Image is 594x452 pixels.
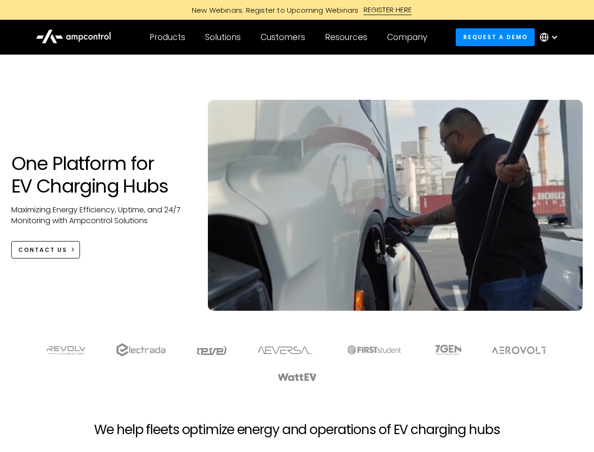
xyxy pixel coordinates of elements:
[150,32,185,42] div: Products
[116,343,166,356] img: electrada logo
[456,28,535,46] a: Request a demo
[491,347,547,354] img: Aerovolt Logo
[205,32,241,42] div: Solutions
[11,205,190,226] p: Maximizing Energy Efficiency, Uptime, and 24/7 Monitoring with Ampcontrol Solutions
[11,241,80,258] a: CONTACT US
[325,32,367,42] div: Resources
[261,32,305,42] div: Customers
[277,373,317,381] img: WattEV logo
[94,422,499,438] h2: We help fleets optimize energy and operations of EV charging hubs
[387,32,427,42] div: Company
[86,5,509,15] a: New Webinars: Register to Upcoming WebinarsREGISTER HERE
[18,246,67,254] div: CONTACT US
[11,152,190,197] h1: One Platform for EV Charging Hubs
[364,5,412,15] div: REGISTER HERE
[182,5,364,15] div: New Webinars: Register to Upcoming Webinars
